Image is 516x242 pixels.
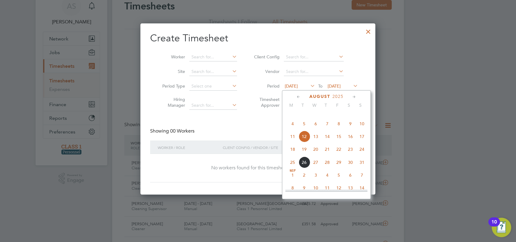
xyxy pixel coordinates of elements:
[345,143,356,155] span: 23
[221,140,319,154] div: Client Config / Vendor / Site
[298,118,310,130] span: 5
[322,182,333,194] span: 11
[150,128,196,134] div: Showing
[150,32,366,45] h2: Create Timesheet
[158,54,185,60] label: Worker
[356,157,368,168] span: 31
[492,218,511,237] button: Open Resource Center, 10 new notifications
[298,169,310,181] span: 2
[156,165,359,171] div: No workers found for this timesheet period.
[297,102,308,108] span: T
[356,131,368,142] span: 17
[355,102,366,108] span: S
[189,82,237,91] input: Select one
[308,102,320,108] span: W
[322,143,333,155] span: 21
[320,102,332,108] span: T
[356,169,368,181] span: 7
[333,131,345,142] span: 15
[332,94,343,99] span: 2025
[310,157,322,168] span: 27
[333,118,345,130] span: 8
[158,97,185,108] label: Hiring Manager
[356,143,368,155] span: 24
[170,128,194,134] span: 00 Workers
[356,182,368,194] span: 14
[345,169,356,181] span: 6
[298,143,310,155] span: 19
[328,83,341,89] span: [DATE]
[284,53,344,61] input: Search for...
[287,118,298,130] span: 4
[189,53,237,61] input: Search for...
[285,102,297,108] span: M
[316,82,324,90] span: To
[343,102,355,108] span: S
[345,131,356,142] span: 16
[298,131,310,142] span: 12
[287,169,298,181] span: 1
[333,169,345,181] span: 5
[156,140,221,154] div: Worker / Role
[322,157,333,168] span: 28
[310,143,322,155] span: 20
[287,143,298,155] span: 18
[298,182,310,194] span: 9
[345,182,356,194] span: 13
[332,102,343,108] span: F
[287,157,298,168] span: 25
[322,131,333,142] span: 14
[333,143,345,155] span: 22
[491,222,497,230] div: 10
[310,118,322,130] span: 6
[345,118,356,130] span: 9
[158,69,185,74] label: Site
[287,131,298,142] span: 11
[287,182,298,194] span: 8
[252,83,280,89] label: Period
[310,131,322,142] span: 13
[252,97,280,108] label: Timesheet Approver
[298,157,310,168] span: 26
[158,83,185,89] label: Period Type
[189,101,237,110] input: Search for...
[322,118,333,130] span: 7
[252,54,280,60] label: Client Config
[284,67,344,76] input: Search for...
[322,169,333,181] span: 4
[189,67,237,76] input: Search for...
[309,94,330,99] span: August
[287,169,298,172] span: Sep
[285,83,298,89] span: [DATE]
[333,182,345,194] span: 12
[356,118,368,130] span: 10
[252,69,280,74] label: Vendor
[310,182,322,194] span: 10
[345,157,356,168] span: 30
[333,157,345,168] span: 29
[310,169,322,181] span: 3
